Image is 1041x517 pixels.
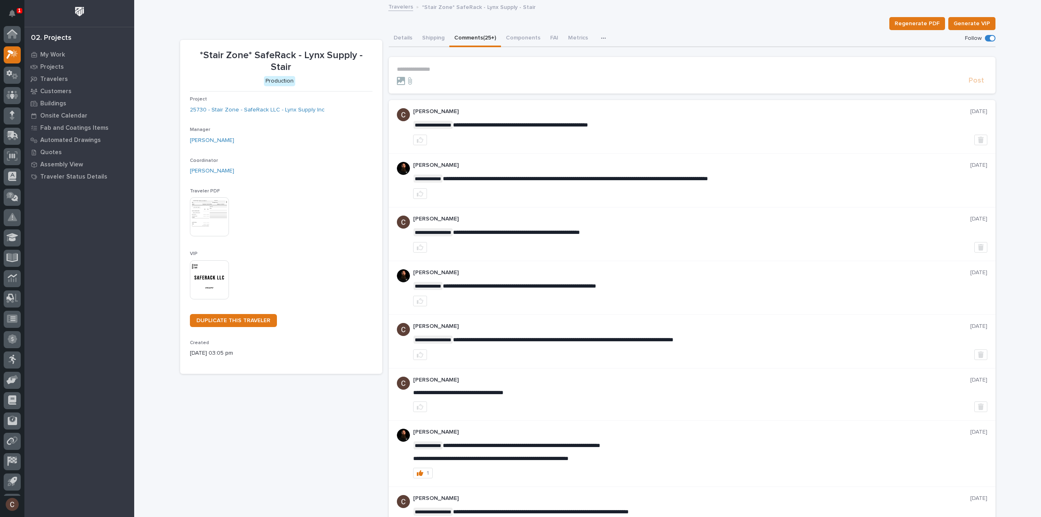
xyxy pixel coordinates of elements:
[40,112,87,120] p: Onsite Calendar
[40,149,62,156] p: Quotes
[413,323,970,330] p: [PERSON_NAME]
[974,349,987,360] button: Delete post
[397,429,410,442] img: zmKUmRVDQjmBLfnAs97p
[970,269,987,276] p: [DATE]
[970,323,987,330] p: [DATE]
[72,4,87,19] img: Workspace Logo
[889,17,945,30] button: Regenerate PDF
[24,170,134,183] a: Traveler Status Details
[40,124,109,132] p: Fab and Coatings Items
[40,63,64,71] p: Projects
[31,34,72,43] div: 02. Projects
[190,97,207,102] span: Project
[969,76,984,85] span: Post
[24,134,134,146] a: Automated Drawings
[422,2,536,11] p: *Stair Zone* SafeRack - Lynx Supply - Stair
[413,468,433,478] button: 1
[10,10,21,23] div: Notifications1
[397,216,410,229] img: AGNmyxaji213nCK4JzPdPN3H3CMBhXDSA2tJ_sy3UIa5=s96-c
[40,161,83,168] p: Assembly View
[18,8,21,13] p: 1
[4,496,21,513] button: users-avatar
[397,162,410,175] img: zmKUmRVDQjmBLfnAs97p
[413,216,970,223] p: [PERSON_NAME]
[190,106,324,114] a: 25730 - Stair Zone - SafeRack LLC - Lynx Supply Inc
[413,296,427,306] button: like this post
[24,146,134,158] a: Quotes
[974,242,987,253] button: Delete post
[40,51,65,59] p: My Work
[24,48,134,61] a: My Work
[264,76,295,86] div: Production
[190,314,277,327] a: DUPLICATE THIS TRAVELER
[974,401,987,412] button: Delete post
[40,137,101,144] p: Automated Drawings
[563,30,593,47] button: Metrics
[397,495,410,508] img: AGNmyxaji213nCK4JzPdPN3H3CMBhXDSA2tJ_sy3UIa5=s96-c
[397,377,410,390] img: AGNmyxaji213nCK4JzPdPN3H3CMBhXDSA2tJ_sy3UIa5=s96-c
[974,135,987,145] button: Delete post
[190,136,234,145] a: [PERSON_NAME]
[190,189,220,194] span: Traveler PDF
[413,349,427,360] button: like this post
[417,30,449,47] button: Shipping
[40,88,72,95] p: Customers
[40,76,68,83] p: Travelers
[413,401,427,412] button: like this post
[427,470,429,476] div: 1
[4,5,21,22] button: Notifications
[190,340,209,345] span: Created
[190,158,218,163] span: Coordinator
[970,495,987,502] p: [DATE]
[965,35,982,42] p: Follow
[970,108,987,115] p: [DATE]
[24,122,134,134] a: Fab and Coatings Items
[397,108,410,121] img: AGNmyxaji213nCK4JzPdPN3H3CMBhXDSA2tJ_sy3UIa5=s96-c
[24,73,134,85] a: Travelers
[388,2,413,11] a: Travelers
[970,216,987,223] p: [DATE]
[190,349,372,358] p: [DATE] 03:05 pm
[545,30,563,47] button: FAI
[190,251,198,256] span: VIP
[190,50,372,73] p: *Stair Zone* SafeRack - Lynx Supply - Stair
[948,17,995,30] button: Generate VIP
[413,108,970,115] p: [PERSON_NAME]
[413,269,970,276] p: [PERSON_NAME]
[24,85,134,97] a: Customers
[24,97,134,109] a: Buildings
[413,429,970,436] p: [PERSON_NAME]
[196,318,270,323] span: DUPLICATE THIS TRAVELER
[397,269,410,282] img: zmKUmRVDQjmBLfnAs97p
[970,429,987,436] p: [DATE]
[413,135,427,145] button: like this post
[895,19,940,28] span: Regenerate PDF
[389,30,417,47] button: Details
[970,162,987,169] p: [DATE]
[413,162,970,169] p: [PERSON_NAME]
[501,30,545,47] button: Components
[24,158,134,170] a: Assembly View
[965,76,987,85] button: Post
[954,19,990,28] span: Generate VIP
[413,377,970,384] p: [PERSON_NAME]
[40,173,107,181] p: Traveler Status Details
[397,323,410,336] img: AGNmyxaji213nCK4JzPdPN3H3CMBhXDSA2tJ_sy3UIa5=s96-c
[449,30,501,47] button: Comments (25+)
[24,61,134,73] a: Projects
[413,188,427,199] button: like this post
[413,242,427,253] button: like this post
[40,100,66,107] p: Buildings
[24,109,134,122] a: Onsite Calendar
[190,167,234,175] a: [PERSON_NAME]
[413,495,970,502] p: [PERSON_NAME]
[970,377,987,384] p: [DATE]
[190,127,210,132] span: Manager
